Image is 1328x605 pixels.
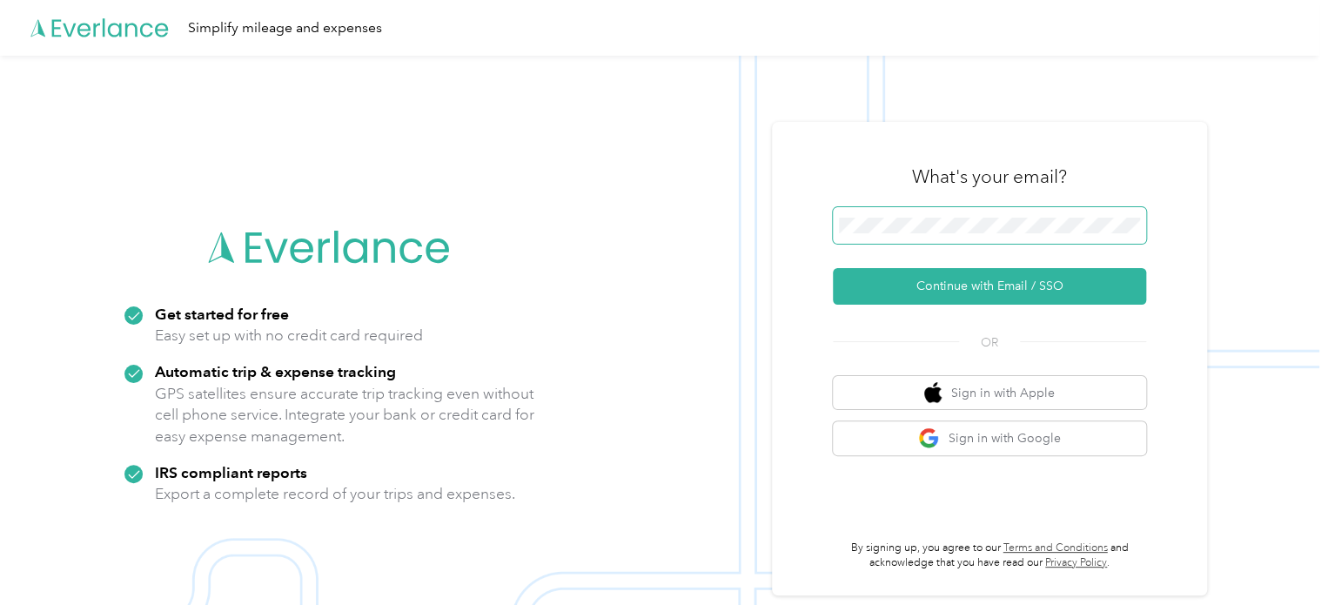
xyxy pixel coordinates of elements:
[833,376,1146,410] button: apple logoSign in with Apple
[1003,541,1108,555] a: Terms and Conditions
[155,463,307,481] strong: IRS compliant reports
[155,383,535,447] p: GPS satellites ensure accurate trip tracking even without cell phone service. Integrate your bank...
[912,165,1067,189] h3: What's your email?
[833,421,1146,455] button: google logoSign in with Google
[155,362,396,380] strong: Automatic trip & expense tracking
[918,427,940,449] img: google logo
[155,483,515,505] p: Export a complete record of your trips and expenses.
[959,333,1020,352] span: OR
[924,382,942,404] img: apple logo
[188,17,382,39] div: Simplify mileage and expenses
[833,541,1146,571] p: By signing up, you agree to our and acknowledge that you have read our .
[155,325,423,346] p: Easy set up with no credit card required
[833,268,1146,305] button: Continue with Email / SSO
[1045,556,1107,569] a: Privacy Policy
[155,305,289,323] strong: Get started for free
